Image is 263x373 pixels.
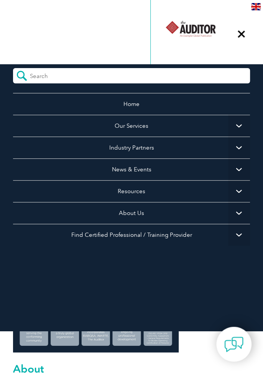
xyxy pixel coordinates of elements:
[13,158,250,180] a: News & Events
[224,335,243,354] img: contact-chat.png
[13,224,250,246] a: Find Certified Professional / Training Provider
[13,68,30,83] input: Submit
[13,180,250,202] a: Resources
[30,68,98,80] input: Search
[251,3,261,10] img: en
[13,137,250,158] a: Industry Partners
[13,202,250,224] a: About Us
[13,93,250,115] a: Home
[13,115,250,137] a: Our Services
